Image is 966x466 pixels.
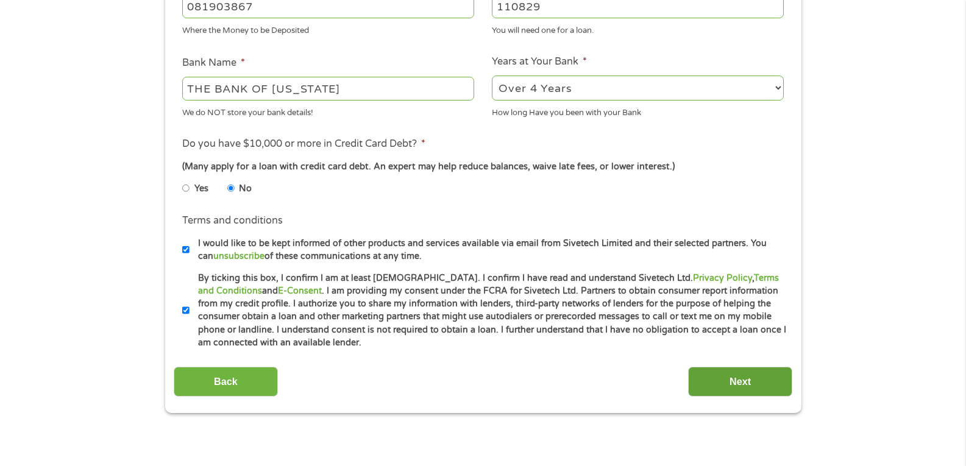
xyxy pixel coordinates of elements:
[190,272,787,350] label: By ticking this box, I confirm I am at least [DEMOGRAPHIC_DATA]. I confirm I have read and unders...
[182,160,783,174] div: (Many apply for a loan with credit card debt. An expert may help reduce balances, waive late fees...
[198,273,779,296] a: Terms and Conditions
[182,214,283,227] label: Terms and conditions
[239,182,252,196] label: No
[693,273,752,283] a: Privacy Policy
[492,21,784,37] div: You will need one for a loan.
[182,138,425,150] label: Do you have $10,000 or more in Credit Card Debt?
[688,367,792,397] input: Next
[278,286,322,296] a: E-Consent
[182,102,474,119] div: We do NOT store your bank details!
[492,55,587,68] label: Years at Your Bank
[194,182,208,196] label: Yes
[182,57,245,69] label: Bank Name
[492,102,784,119] div: How long Have you been with your Bank
[190,237,787,263] label: I would like to be kept informed of other products and services available via email from Sivetech...
[213,251,265,261] a: unsubscribe
[182,21,474,37] div: Where the Money to be Deposited
[174,367,278,397] input: Back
